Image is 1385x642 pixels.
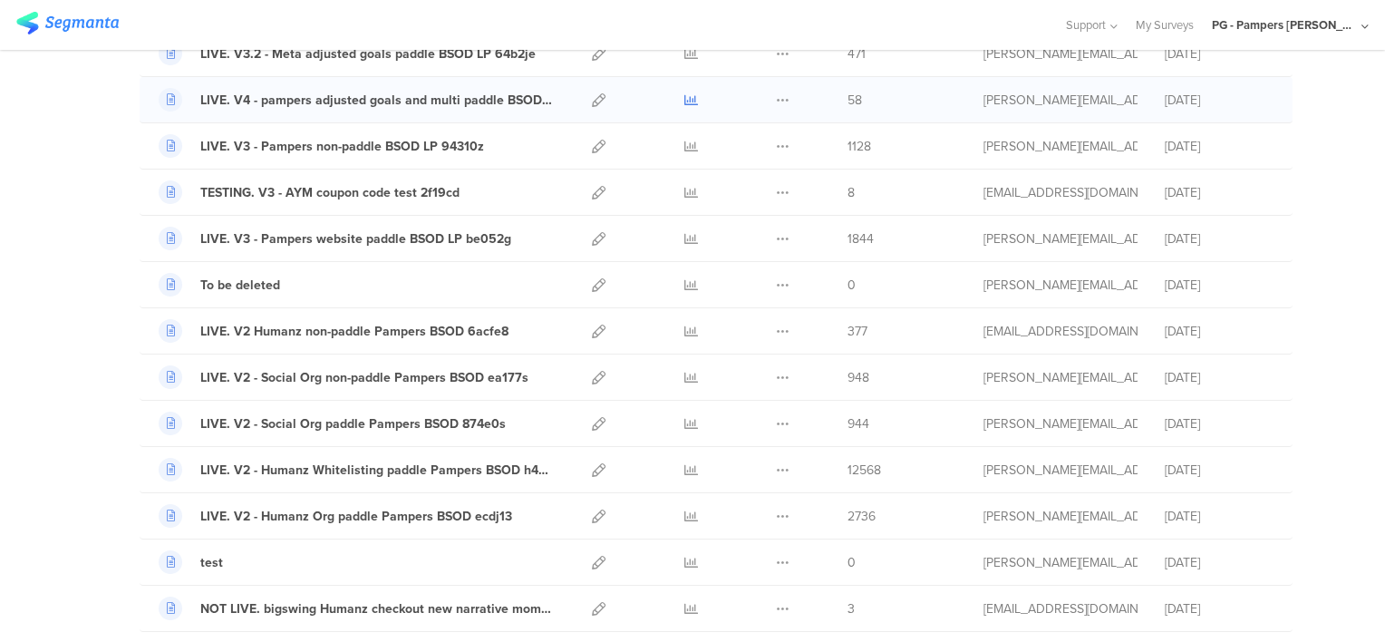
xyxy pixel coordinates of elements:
div: LIVE. V3.2 - Meta adjusted goals paddle BSOD LP 64b2je [200,44,536,63]
a: LIVE. V3 - Pampers non-paddle BSOD LP 94310z [159,134,484,158]
span: 948 [847,368,869,387]
a: LIVE. V2 - Social Org paddle Pampers BSOD 874e0s [159,412,506,435]
div: [DATE] [1165,229,1274,248]
a: test [159,550,223,574]
div: hougui.yh.1@pg.com [983,599,1138,618]
div: [DATE] [1165,183,1274,202]
div: aguiar.s@pg.com [983,507,1138,526]
a: NOT LIVE. bigswing Humanz checkout new narrative mom-dad LP 11dcea [159,597,552,620]
div: [DATE] [1165,414,1274,433]
div: aguiar.s@pg.com [983,368,1138,387]
a: To be deleted [159,273,280,297]
div: NOT LIVE. bigswing Humanz checkout new narrative mom-dad LP 11dcea [200,599,552,618]
div: LIVE. V2 - Social Org non-paddle Pampers BSOD ea177s [200,368,528,387]
div: aguiar.s@pg.com [983,44,1138,63]
div: [DATE] [1165,368,1274,387]
a: LIVE. V3 - Pampers website paddle BSOD LP be052g [159,227,511,250]
div: [DATE] [1165,91,1274,110]
div: [DATE] [1165,507,1274,526]
div: LIVE. V2 - Social Org paddle Pampers BSOD 874e0s [200,414,506,433]
a: LIVE. V2 - Humanz Org paddle Pampers BSOD ecdj13 [159,504,512,528]
div: aguiar.s@pg.com [983,91,1138,110]
div: [DATE] [1165,553,1274,572]
div: hougui.yh.1@pg.com [983,322,1138,341]
div: LIVE. V2 Humanz non-paddle Pampers BSOD 6acfe8 [200,322,508,341]
a: LIVE. V2 - Humanz Whitelisting paddle Pampers BSOD h4fc0b [159,458,552,481]
div: aguiar.s@pg.com [983,137,1138,156]
div: [DATE] [1165,137,1274,156]
div: [DATE] [1165,461,1274,480]
span: 1844 [847,229,874,248]
div: LIVE. V3 - Pampers non-paddle BSOD LP 94310z [200,137,484,156]
span: 2736 [847,507,876,526]
a: LIVE. V4 - pampers adjusted goals and multi paddle BSOD LP 0f7m0b [159,88,552,112]
div: LIVE. V3 - Pampers website paddle BSOD LP be052g [200,229,511,248]
div: test [200,553,223,572]
div: aguiar.s@pg.com [983,276,1138,295]
a: LIVE. V2 - Social Org non-paddle Pampers BSOD ea177s [159,365,528,389]
span: 3 [847,599,855,618]
div: aguiar.s@pg.com [983,229,1138,248]
a: LIVE. V2 Humanz non-paddle Pampers BSOD 6acfe8 [159,319,508,343]
div: hougui.yh.1@pg.com [983,183,1138,202]
span: 1128 [847,137,871,156]
div: LIVE. V2 - Humanz Whitelisting paddle Pampers BSOD h4fc0b [200,461,552,480]
span: 12568 [847,461,881,480]
div: TESTING. V3 - AYM coupon code test 2f19cd [200,183,460,202]
span: Support [1066,16,1106,34]
span: 944 [847,414,869,433]
span: 0 [847,276,856,295]
div: [DATE] [1165,44,1274,63]
div: PG - Pampers [PERSON_NAME] [1212,16,1357,34]
div: [DATE] [1165,276,1274,295]
div: aguiar.s@pg.com [983,414,1138,433]
div: [DATE] [1165,322,1274,341]
div: To be deleted [200,276,280,295]
a: TESTING. V3 - AYM coupon code test 2f19cd [159,180,460,204]
div: LIVE. V4 - pampers adjusted goals and multi paddle BSOD LP 0f7m0b [200,91,552,110]
div: [DATE] [1165,599,1274,618]
div: LIVE. V2 - Humanz Org paddle Pampers BSOD ecdj13 [200,507,512,526]
div: aguiar.s@pg.com [983,461,1138,480]
span: 377 [847,322,867,341]
span: 8 [847,183,855,202]
span: 58 [847,91,862,110]
a: LIVE. V3.2 - Meta adjusted goals paddle BSOD LP 64b2je [159,42,536,65]
span: 471 [847,44,866,63]
div: roszko.j@pg.com [983,553,1138,572]
img: segmanta logo [16,12,119,34]
span: 0 [847,553,856,572]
